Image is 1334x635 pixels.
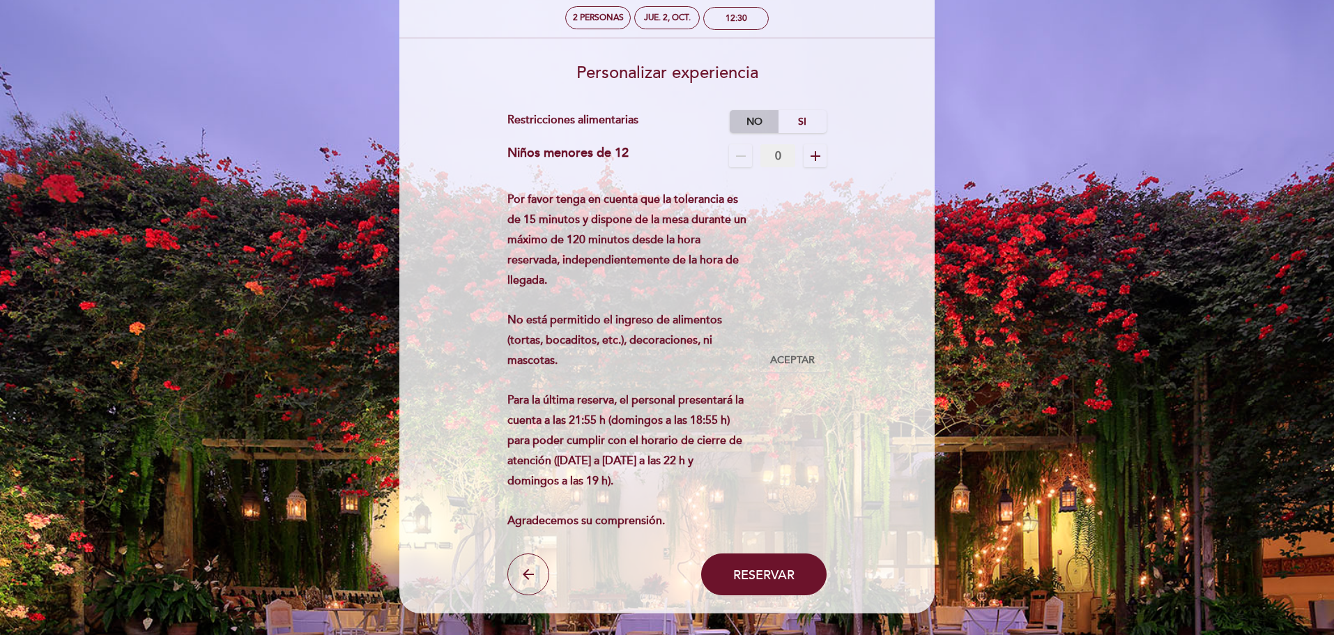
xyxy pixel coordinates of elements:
label: No [730,110,779,133]
i: remove [733,148,749,165]
i: arrow_back [520,566,537,583]
span: Personalizar experiencia [576,63,758,83]
button: Reservar [701,553,827,595]
button: arrow_back [507,553,549,595]
div: jue. 2, oct. [644,13,691,23]
button: Aceptar [758,349,827,372]
i: add [807,148,824,165]
div: Niños menores de 12 [507,144,629,167]
div: 12:30 [726,13,747,24]
label: Si [778,110,827,133]
span: Reservar [733,567,795,582]
span: Aceptar [770,353,815,368]
span: 2 personas [573,13,624,23]
div: Restricciones alimentarias [507,110,730,133]
div: Por favor tenga en cuenta que la tolerancia es de 15 minutos y dispone de la mesa durante un máxi... [507,190,759,531]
